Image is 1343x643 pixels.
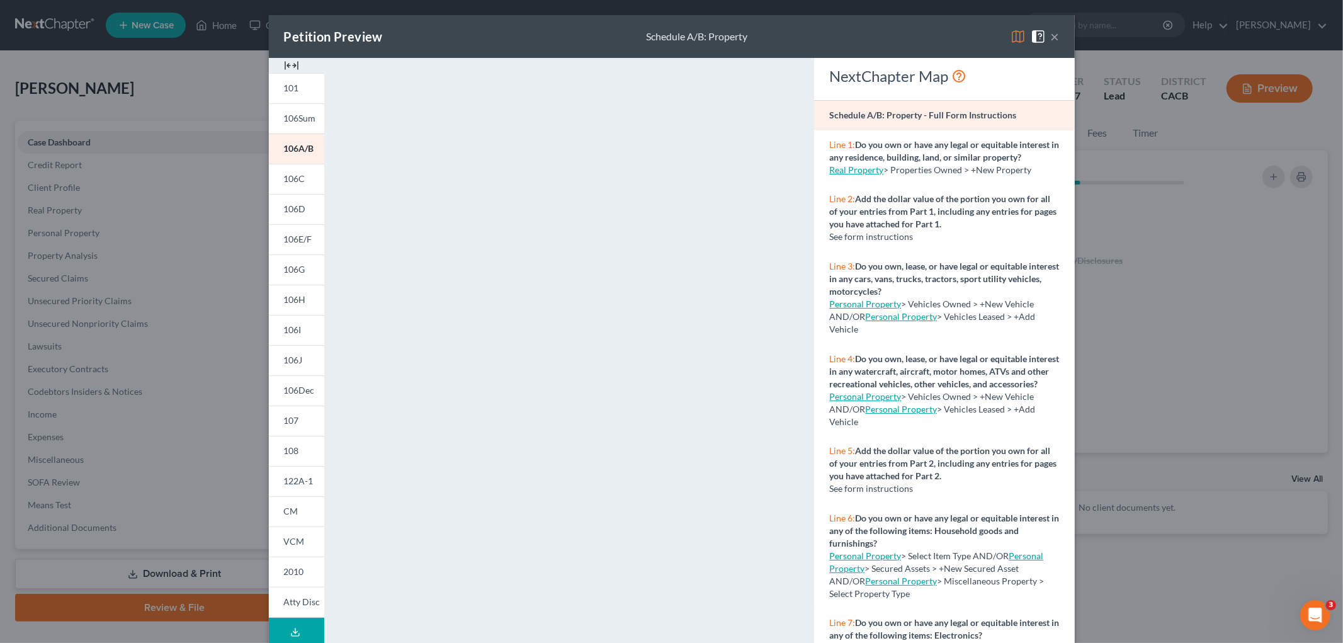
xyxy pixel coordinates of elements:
span: 101 [284,83,299,93]
a: 106G [269,254,324,285]
strong: Add the dollar value of the portion you own for all of your entries from Part 1, including any en... [829,193,1057,229]
span: 106A/B [284,143,314,154]
span: > Select Item Type AND/OR [829,550,1009,561]
span: Line 1: [829,139,855,150]
a: 107 [269,406,324,436]
span: > Properties Owned > +New Property [883,164,1031,175]
strong: Do you own or have any legal or equitable interest in any of the following items: Household goods... [829,513,1059,549]
span: 106Dec [284,385,315,395]
strong: Do you own or have any legal or equitable interest in any residence, building, land, or similar p... [829,139,1059,162]
a: 106A/B [269,134,324,164]
a: Real Property [829,164,883,175]
span: Line 4: [829,353,855,364]
a: 108 [269,436,324,466]
a: 106H [269,285,324,315]
div: Schedule A/B: Property [646,30,747,44]
span: Atty Disc [284,596,320,607]
a: 106I [269,315,324,345]
span: Line 7: [829,617,855,628]
a: Personal Property [829,550,1043,574]
span: 106Sum [284,113,316,123]
span: See form instructions [829,231,913,242]
span: 122A-1 [284,475,314,486]
a: CM [269,496,324,526]
a: 122A-1 [269,466,324,496]
a: Personal Property [829,299,901,309]
a: 106Sum [269,103,324,134]
span: > Vehicles Leased > +Add Vehicle [829,404,1035,427]
span: > Secured Assets > +New Secured Asset AND/OR [829,550,1043,586]
iframe: Intercom live chat [1300,600,1330,630]
span: > Vehicles Leased > +Add Vehicle [829,311,1035,334]
span: 106D [284,203,306,214]
span: 106G [284,264,305,275]
span: Line 6: [829,513,855,523]
strong: Do you own, lease, or have legal or equitable interest in any watercraft, aircraft, motor homes, ... [829,353,1059,389]
a: Personal Property [865,404,937,414]
span: 106H [284,294,306,305]
span: See form instructions [829,483,913,494]
a: Personal Property [865,311,937,322]
span: 106I [284,324,302,335]
a: Personal Property [829,391,901,402]
span: 106J [284,355,303,365]
img: help-close-5ba153eb36485ed6c1ea00a893f15db1cb9b99d6cae46e1a8edb6c62d00a1a76.svg [1031,29,1046,44]
span: 3 [1326,600,1336,610]
span: 107 [284,415,299,426]
a: 106Dec [269,375,324,406]
a: 2010 [269,557,324,587]
a: 106C [269,164,324,194]
strong: Add the dollar value of the portion you own for all of your entries from Part 2, including any en... [829,445,1057,481]
span: 106E/F [284,234,312,244]
a: Atty Disc [269,587,324,618]
a: 106J [269,345,324,375]
span: CM [284,506,298,516]
strong: Do you own, lease, or have legal or equitable interest in any cars, vans, trucks, tractors, sport... [829,261,1059,297]
div: Petition Preview [284,28,383,45]
strong: Schedule A/B: Property - Full Form Instructions [829,110,1016,120]
span: Line 3: [829,261,855,271]
span: 108 [284,445,299,456]
span: 106C [284,173,305,184]
span: > Vehicles Owned > +New Vehicle AND/OR [829,299,1034,322]
span: Line 5: [829,445,855,456]
span: > Miscellaneous Property > Select Property Type [829,576,1044,599]
strong: Do you own or have any legal or equitable interest in any of the following items: Electronics? [829,617,1059,640]
img: map-eea8200ae884c6f1103ae1953ef3d486a96c86aabb227e865a55264e3737af1f.svg [1011,29,1026,44]
a: Personal Property [829,550,901,561]
span: 2010 [284,566,304,577]
a: VCM [269,526,324,557]
button: × [1051,29,1060,44]
a: 106E/F [269,224,324,254]
span: Line 2: [829,193,855,204]
a: 106D [269,194,324,224]
span: VCM [284,536,305,547]
span: > Vehicles Owned > +New Vehicle AND/OR [829,391,1034,414]
a: Personal Property [865,576,937,586]
a: 101 [269,73,324,103]
img: expand-e0f6d898513216a626fdd78e52531dac95497ffd26381d4c15ee2fc46db09dca.svg [284,58,299,73]
div: NextChapter Map [829,66,1059,86]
